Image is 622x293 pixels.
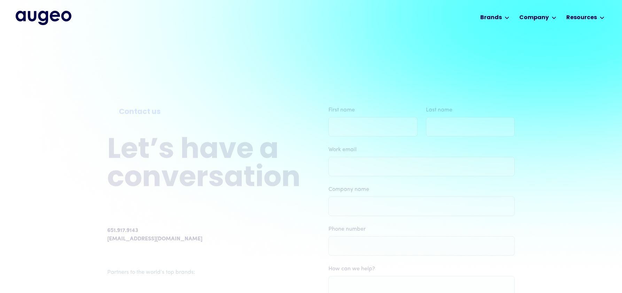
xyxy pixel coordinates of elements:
label: Phone number [328,225,515,233]
div: Resources [566,14,597,22]
label: How can we help? [328,265,515,273]
a: [EMAIL_ADDRESS][DOMAIN_NAME] [107,235,202,243]
label: Company name [328,185,515,194]
img: Augeo's full logo in midnight blue. [16,11,71,25]
h2: Let’s have a conversation [107,137,301,193]
div: 651.917.9143 [107,226,138,235]
div: Company [519,14,549,22]
div: Brands [480,14,502,22]
label: Last name [426,106,515,114]
label: Work email [328,146,515,154]
div: Contact us [119,107,289,118]
a: home [16,11,71,25]
div: Partners to the world’s top brands: [107,268,297,277]
label: First name [328,106,418,114]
